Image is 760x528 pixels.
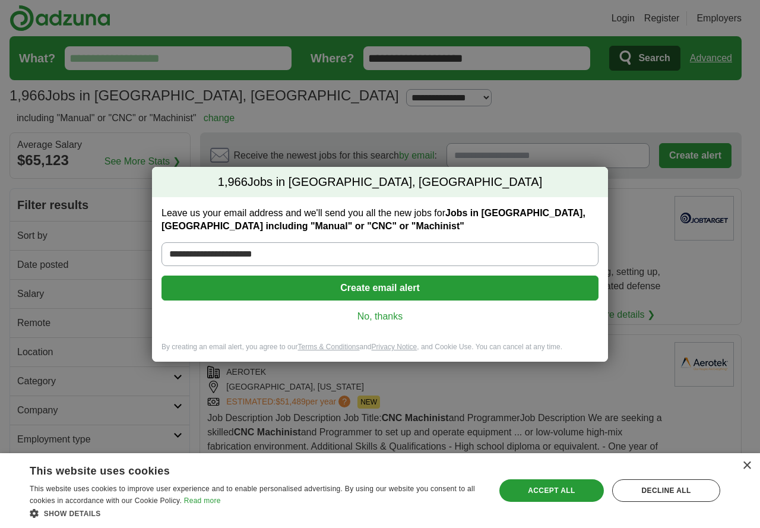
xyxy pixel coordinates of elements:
a: Privacy Notice [372,343,417,351]
div: Decline all [612,479,720,502]
button: Create email alert [161,276,598,301]
div: Show details [30,507,482,519]
a: Terms & Conditions [297,343,359,351]
span: This website uses cookies to improve user experience and to enable personalised advertising. By u... [30,485,475,505]
div: Close [742,461,751,470]
span: Show details [44,510,101,518]
h2: Jobs in [GEOGRAPHIC_DATA], [GEOGRAPHIC_DATA] [152,167,608,198]
div: Accept all [499,479,604,502]
span: 1,966 [218,174,248,191]
div: This website uses cookies [30,460,452,478]
a: No, thanks [171,310,589,323]
label: Leave us your email address and we'll send you all the new jobs for [161,207,598,233]
a: Read more, opens a new window [184,497,221,505]
div: By creating an email alert, you agree to our and , and Cookie Use. You can cancel at any time. [152,342,608,362]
